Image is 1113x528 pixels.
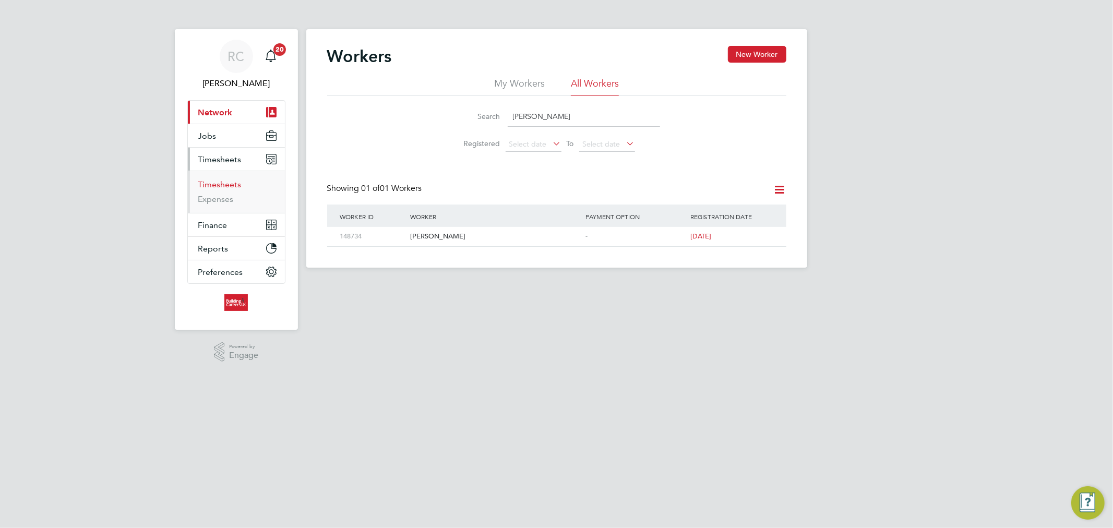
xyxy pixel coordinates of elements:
[198,154,242,164] span: Timesheets
[583,227,688,246] div: -
[508,106,660,127] input: Name, email or phone number
[224,294,248,311] img: buildingcareersuk-logo-retina.png
[228,50,245,63] span: RC
[198,220,228,230] span: Finance
[509,139,547,149] span: Select date
[175,29,298,330] nav: Main navigation
[188,213,285,236] button: Finance
[571,77,619,96] li: All Workers
[362,183,380,194] span: 01 of
[188,124,285,147] button: Jobs
[453,139,500,148] label: Registered
[690,232,711,241] span: [DATE]
[408,205,583,229] div: Worker
[198,131,217,141] span: Jobs
[188,148,285,171] button: Timesheets
[229,342,258,351] span: Powered by
[583,139,620,149] span: Select date
[188,101,285,124] button: Network
[187,40,285,90] a: RC[PERSON_NAME]
[338,205,408,229] div: Worker ID
[728,46,786,63] button: New Worker
[187,294,285,311] a: Go to home page
[327,46,392,67] h2: Workers
[338,227,408,246] div: 148734
[564,137,577,150] span: To
[188,260,285,283] button: Preferences
[688,205,775,229] div: Registration Date
[198,194,234,204] a: Expenses
[198,107,233,117] span: Network
[327,183,424,194] div: Showing
[188,237,285,260] button: Reports
[198,267,243,277] span: Preferences
[229,351,258,360] span: Engage
[187,77,285,90] span: Rhys Cook
[198,244,229,254] span: Reports
[338,226,776,235] a: 148734[PERSON_NAME]-[DATE]
[188,171,285,213] div: Timesheets
[494,77,545,96] li: My Workers
[198,179,242,189] a: Timesheets
[273,43,286,56] span: 20
[453,112,500,121] label: Search
[408,227,583,246] div: [PERSON_NAME]
[214,342,258,362] a: Powered byEngage
[260,40,281,73] a: 20
[1071,486,1105,520] button: Engage Resource Center
[362,183,422,194] span: 01 Workers
[583,205,688,229] div: Payment Option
